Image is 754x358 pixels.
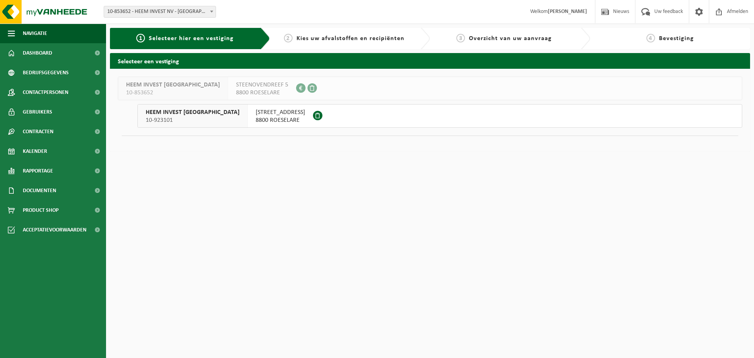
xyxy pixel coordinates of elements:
[659,35,694,42] span: Bevestiging
[146,116,240,124] span: 10-923101
[23,161,53,181] span: Rapportage
[126,89,220,97] span: 10-853652
[110,53,750,68] h2: Selecteer een vestiging
[256,116,305,124] span: 8800 ROESELARE
[137,104,742,128] button: HEEM INVEST [GEOGRAPHIC_DATA] 10-923101 [STREET_ADDRESS]8800 ROESELARE
[296,35,404,42] span: Kies uw afvalstoffen en recipiënten
[469,35,552,42] span: Overzicht van uw aanvraag
[23,220,86,240] span: Acceptatievoorwaarden
[23,122,53,141] span: Contracten
[126,81,220,89] span: HEEM INVEST [GEOGRAPHIC_DATA]
[456,34,465,42] span: 3
[23,200,59,220] span: Product Shop
[236,81,288,89] span: STEENOVENDREEF 5
[23,43,52,63] span: Dashboard
[646,34,655,42] span: 4
[23,181,56,200] span: Documenten
[548,9,587,15] strong: [PERSON_NAME]
[149,35,234,42] span: Selecteer hier een vestiging
[236,89,288,97] span: 8800 ROESELARE
[23,63,69,83] span: Bedrijfsgegevens
[136,34,145,42] span: 1
[23,141,47,161] span: Kalender
[256,108,305,116] span: [STREET_ADDRESS]
[146,108,240,116] span: HEEM INVEST [GEOGRAPHIC_DATA]
[104,6,216,18] span: 10-853652 - HEEM INVEST NV - ROESELARE
[23,83,68,102] span: Contactpersonen
[284,34,293,42] span: 2
[23,24,47,43] span: Navigatie
[23,102,52,122] span: Gebruikers
[104,6,216,17] span: 10-853652 - HEEM INVEST NV - ROESELARE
